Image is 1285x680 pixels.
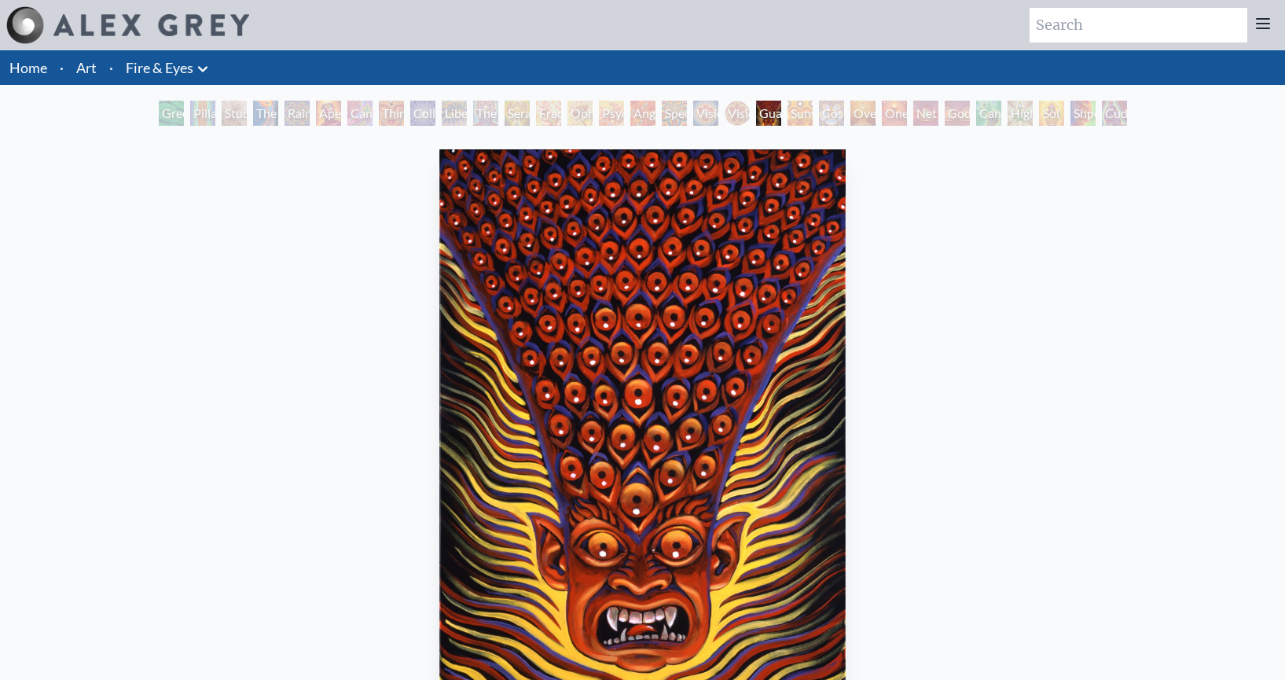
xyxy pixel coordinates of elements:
div: Spectral Lotus [662,101,687,126]
div: Net of Being [913,101,938,126]
div: Godself [945,101,970,126]
div: One [882,101,907,126]
div: Psychomicrograph of a Fractal Paisley Cherub Feather Tip [599,101,624,126]
a: Fire & Eyes [126,57,193,79]
div: Sol Invictus [1039,101,1064,126]
div: The Seer [473,101,498,126]
div: Pillar of Awareness [190,101,215,126]
a: Home [9,59,47,76]
div: Higher Vision [1008,101,1033,126]
div: Guardian of Infinite Vision [756,101,781,126]
div: Vision Crystal [693,101,718,126]
div: Collective Vision [410,101,435,126]
div: Oversoul [850,101,876,126]
div: Aperture [316,101,341,126]
div: Seraphic Transport Docking on the Third Eye [505,101,530,126]
div: Third Eye Tears of Joy [379,101,404,126]
div: Green Hand [159,101,184,126]
div: The Torch [253,101,278,126]
div: Cannabis Sutra [347,101,373,126]
a: Art [76,57,97,79]
div: Cuddle [1102,101,1127,126]
div: Cosmic Elf [819,101,844,126]
div: Vision Crystal Tondo [725,101,750,126]
div: Angel Skin [630,101,655,126]
li: · [53,50,70,85]
div: Shpongled [1070,101,1096,126]
div: Fractal Eyes [536,101,561,126]
input: Search [1030,8,1247,42]
div: Cannafist [976,101,1001,126]
div: Liberation Through Seeing [442,101,467,126]
div: Ophanic Eyelash [567,101,593,126]
div: Rainbow Eye Ripple [285,101,310,126]
div: Sunyata [788,101,813,126]
div: Study for the Great Turn [222,101,247,126]
li: · [103,50,119,85]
